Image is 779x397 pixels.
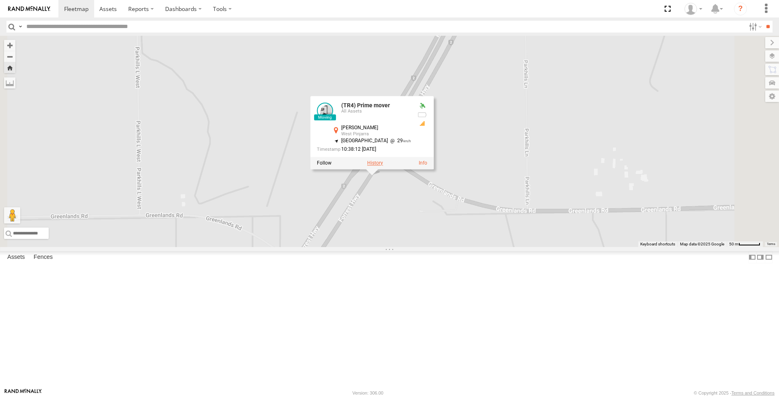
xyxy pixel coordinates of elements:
[388,138,411,143] span: 29
[3,252,29,263] label: Assets
[341,132,411,137] div: West Pinjarra
[4,51,15,62] button: Zoom out
[765,251,773,263] label: Hide Summary Table
[341,126,411,131] div: [PERSON_NAME]
[367,161,383,166] label: View Asset History
[4,40,15,51] button: Zoom in
[30,252,57,263] label: Fences
[317,103,333,119] a: View Asset Details
[341,109,411,114] div: All Assets
[680,242,724,246] span: Map data ©2025 Google
[732,390,775,395] a: Terms and Conditions
[417,112,427,118] div: No battery health information received from this device.
[417,103,427,109] div: Valid GPS Fix
[8,6,50,12] img: rand-logo.svg
[4,62,15,73] button: Zoom Home
[417,120,427,127] div: GSM Signal = 2
[4,389,42,397] a: Visit our Website
[341,138,388,143] span: [GEOGRAPHIC_DATA]
[4,207,20,223] button: Drag Pegman onto the map to open Street View
[748,251,756,263] label: Dock Summary Table to the Left
[746,21,763,33] label: Search Filter Options
[767,243,775,246] a: Terms (opens in new tab)
[765,91,779,102] label: Map Settings
[17,21,24,33] label: Search Query
[734,2,747,15] i: ?
[353,390,383,395] div: Version: 306.00
[729,242,738,246] span: 50 m
[727,241,763,247] button: Map scale: 50 m per 50 pixels
[341,102,390,109] a: (TR4) Prime mover
[694,390,775,395] div: © Copyright 2025 -
[317,161,331,166] label: Realtime tracking of Asset
[419,161,427,166] a: View Asset Details
[317,147,411,152] div: Date/time of location update
[682,3,705,15] div: Sandra Machin
[756,251,764,263] label: Dock Summary Table to the Right
[4,77,15,89] label: Measure
[640,241,675,247] button: Keyboard shortcuts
